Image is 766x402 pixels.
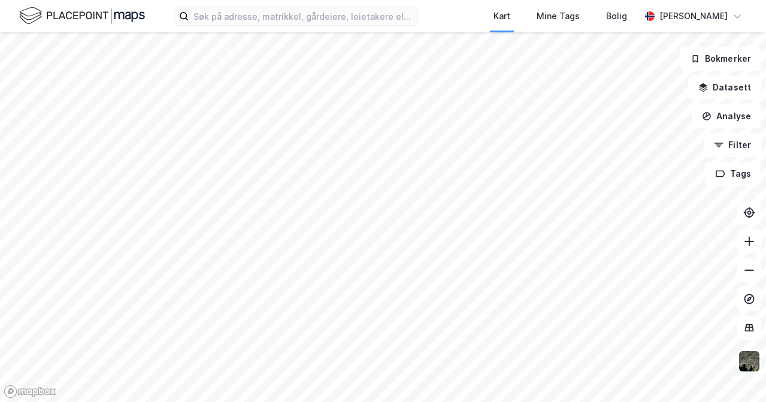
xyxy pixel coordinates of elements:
input: Søk på adresse, matrikkel, gårdeiere, leietakere eller personer [189,7,417,25]
div: [PERSON_NAME] [659,9,728,23]
iframe: Chat Widget [706,344,766,402]
div: Kart [493,9,510,23]
img: logo.f888ab2527a4732fd821a326f86c7f29.svg [19,5,145,26]
div: Mine Tags [537,9,580,23]
div: Bolig [606,9,627,23]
